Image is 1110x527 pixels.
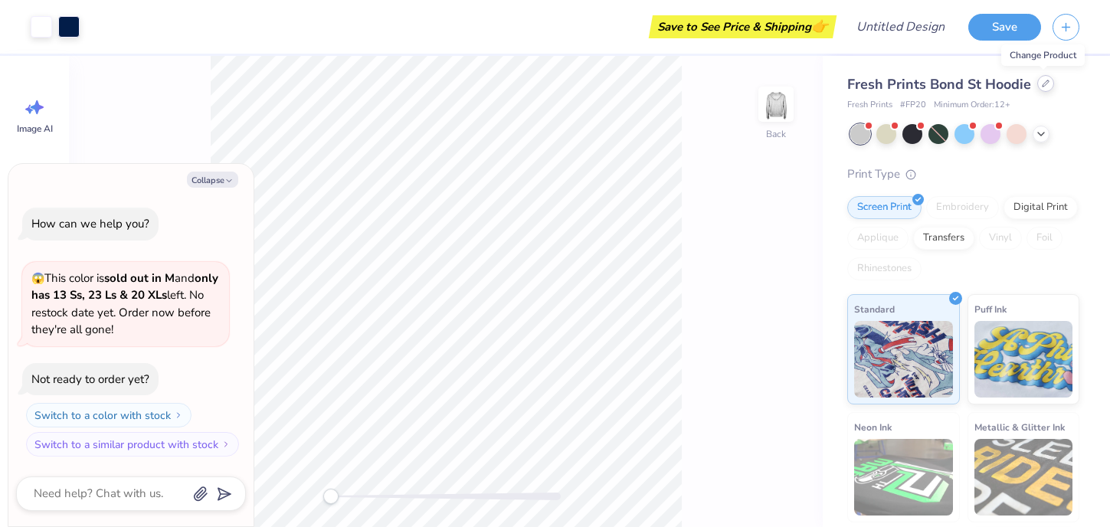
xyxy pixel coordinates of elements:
[174,411,183,420] img: Switch to a color with stock
[653,15,833,38] div: Save to See Price & Shipping
[900,99,926,112] span: # FP20
[974,419,1065,435] span: Metallic & Glitter Ink
[854,419,892,435] span: Neon Ink
[974,301,1007,317] span: Puff Ink
[974,439,1073,516] img: Metallic & Glitter Ink
[26,403,192,427] button: Switch to a color with stock
[221,440,231,449] img: Switch to a similar product with stock
[811,17,828,35] span: 👉
[323,489,339,504] div: Accessibility label
[17,123,53,135] span: Image AI
[854,321,953,398] img: Standard
[31,271,44,286] span: 😱
[187,172,238,188] button: Collapse
[1001,44,1085,66] div: Change Product
[854,301,895,317] span: Standard
[31,216,149,231] div: How can we help you?
[847,99,892,112] span: Fresh Prints
[847,75,1031,93] span: Fresh Prints Bond St Hoodie
[913,227,974,250] div: Transfers
[761,89,791,119] img: Back
[26,432,239,457] button: Switch to a similar product with stock
[847,165,1079,183] div: Print Type
[31,372,149,387] div: Not ready to order yet?
[968,14,1041,41] button: Save
[1004,196,1078,219] div: Digital Print
[934,99,1010,112] span: Minimum Order: 12 +
[979,227,1022,250] div: Vinyl
[847,257,922,280] div: Rhinestones
[766,127,786,141] div: Back
[974,321,1073,398] img: Puff Ink
[854,439,953,516] img: Neon Ink
[31,270,218,338] span: This color is and left. No restock date yet. Order now before they're all gone!
[844,11,957,42] input: Untitled Design
[847,227,909,250] div: Applique
[847,196,922,219] div: Screen Print
[1027,227,1063,250] div: Foil
[104,270,175,286] strong: sold out in M
[926,196,999,219] div: Embroidery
